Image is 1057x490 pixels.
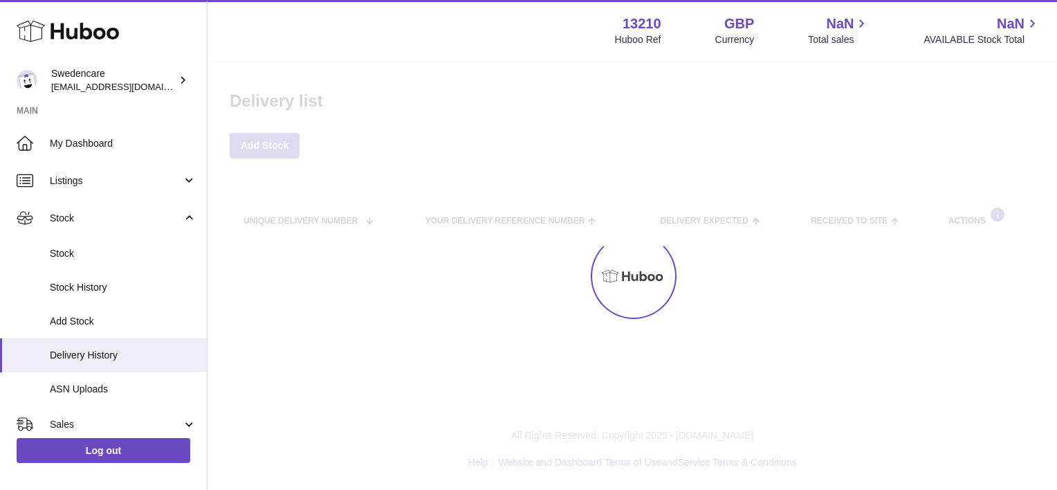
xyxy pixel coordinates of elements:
span: Stock [50,247,196,260]
strong: 13210 [623,15,661,33]
span: Listings [50,174,182,188]
a: Log out [17,438,190,463]
span: Add Stock [50,315,196,328]
span: Stock [50,212,182,225]
span: Stock History [50,281,196,294]
div: Currency [715,33,755,46]
span: AVAILABLE Stock Total [923,33,1040,46]
span: Delivery History [50,349,196,362]
span: My Dashboard [50,137,196,150]
a: NaN Total sales [808,15,870,46]
strong: GBP [724,15,754,33]
a: NaN AVAILABLE Stock Total [923,15,1040,46]
img: gemma.horsfield@swedencare.co.uk [17,70,37,91]
span: NaN [997,15,1024,33]
div: Huboo Ref [615,33,661,46]
span: [EMAIL_ADDRESS][DOMAIN_NAME] [51,81,203,92]
div: Swedencare [51,67,176,93]
span: Total sales [808,33,870,46]
span: Sales [50,418,182,431]
span: NaN [826,15,854,33]
span: ASN Uploads [50,383,196,396]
